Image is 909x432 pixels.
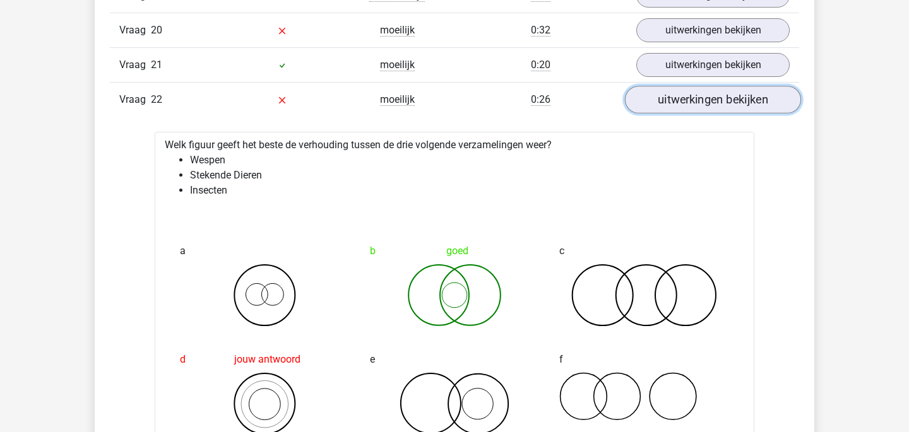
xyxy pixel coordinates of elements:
span: 21 [151,59,162,71]
span: 22 [151,93,162,105]
span: Vraag [119,92,151,107]
span: moeilijk [380,59,415,71]
span: a [180,238,186,264]
span: moeilijk [380,24,415,37]
a: uitwerkingen bekijken [636,53,790,77]
span: e [370,347,375,372]
span: Vraag [119,57,151,73]
span: 0:26 [531,93,550,106]
span: b [370,238,376,264]
span: 20 [151,24,162,36]
a: uitwerkingen bekijken [625,86,801,114]
span: moeilijk [380,93,415,106]
span: f [559,347,563,372]
span: 0:20 [531,59,550,71]
li: Insecten [190,183,744,198]
li: Stekende Dieren [190,168,744,183]
a: uitwerkingen bekijken [636,18,790,42]
span: d [180,347,186,372]
span: c [559,238,564,264]
li: Wespen [190,153,744,168]
span: 0:32 [531,24,550,37]
span: Vraag [119,23,151,38]
div: jouw antwoord [180,347,350,372]
div: goed [370,238,540,264]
